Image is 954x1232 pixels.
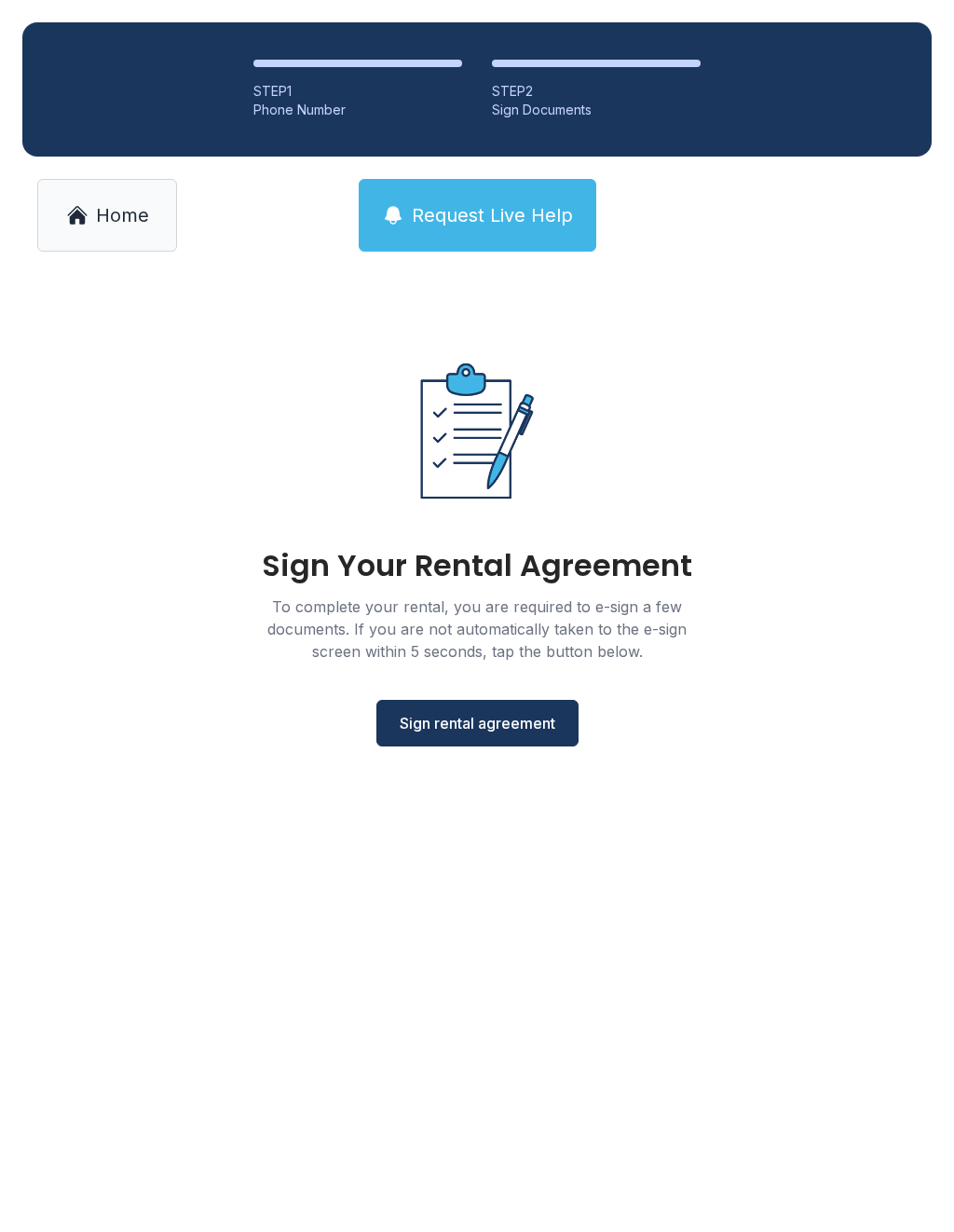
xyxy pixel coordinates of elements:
[400,712,555,734] span: Sign rental agreement
[492,82,701,101] div: STEP 2
[253,82,462,101] div: STEP 1
[244,595,710,663] div: To complete your rental, you are required to e-sign a few documents. If you are not automatically...
[380,334,574,528] img: Rental agreement document illustration
[253,101,462,119] div: Phone Number
[412,202,573,228] span: Request Live Help
[96,202,149,228] span: Home
[262,551,692,581] div: Sign Your Rental Agreement
[492,101,701,119] div: Sign Documents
